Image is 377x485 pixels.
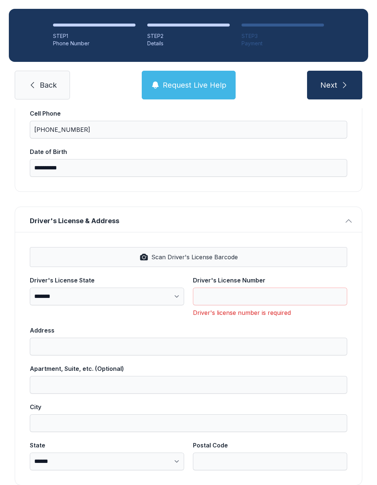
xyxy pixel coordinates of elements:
div: Address [30,326,347,335]
div: Phone Number [53,40,135,47]
div: STEP 2 [147,32,230,40]
div: STEP 1 [53,32,135,40]
select: Driver's License State [30,288,184,305]
div: Driver's License Number [193,276,347,285]
div: Apartment, Suite, etc. (Optional) [30,364,347,373]
span: Request Live Help [163,80,226,90]
div: State [30,441,184,450]
input: Postal Code [193,453,347,470]
input: Cell Phone [30,121,347,138]
div: Payment [242,40,324,47]
div: Driver's license number is required [193,308,347,317]
div: Postal Code [193,441,347,450]
input: Apartment, Suite, etc. (Optional) [30,376,347,394]
input: City [30,414,347,432]
input: Driver's License Number [193,288,347,305]
div: STEP 3 [242,32,324,40]
span: Next [320,80,337,90]
div: City [30,403,347,411]
div: Driver's License State [30,276,184,285]
input: Date of Birth [30,159,347,177]
span: Back [40,80,57,90]
button: Driver's License & Address [15,207,362,232]
input: Address [30,338,347,355]
div: Date of Birth [30,147,347,156]
span: Scan Driver's License Barcode [151,253,238,261]
div: Cell Phone [30,109,347,118]
div: Details [147,40,230,47]
select: State [30,453,184,470]
span: Driver's License & Address [30,216,341,226]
